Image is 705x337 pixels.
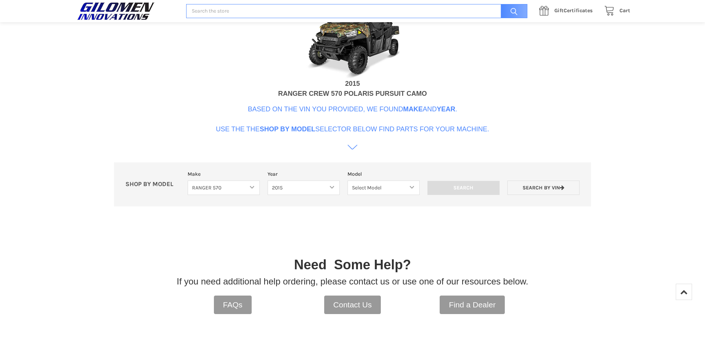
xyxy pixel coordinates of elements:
div: RANGER CREW 570 POLARIS PURSUIT CAMO [278,89,427,99]
img: GILOMEN INNOVATIONS [75,2,157,20]
label: Model [348,170,420,178]
label: Make [188,170,260,178]
b: Shop By Model [260,125,315,133]
div: 2015 [345,79,360,89]
span: Certificates [554,7,592,14]
a: Search by VIN [507,181,580,195]
a: Find a Dealer [440,296,505,314]
b: Make [403,105,423,113]
label: Year [268,170,340,178]
p: If you need additional help ordering, please contact us or use one of our resources below. [177,275,528,288]
span: Gift [554,7,564,14]
a: Cart [600,6,630,16]
a: Contact Us [324,296,381,314]
input: Search the store [186,4,527,18]
p: SHOP BY MODEL [122,181,184,188]
span: Cart [620,7,630,14]
p: Based on the VIN you provided, we found and . Use the the selector below find parts for your mach... [216,104,489,134]
a: GiftCertificates [535,6,600,16]
b: Year [437,105,455,113]
a: Top of Page [676,284,692,300]
input: Search [497,4,527,18]
a: GILOMEN INNOVATIONS [75,2,178,20]
p: Need Some Help? [294,255,411,275]
input: Search [427,181,500,195]
a: FAQs [214,296,252,314]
